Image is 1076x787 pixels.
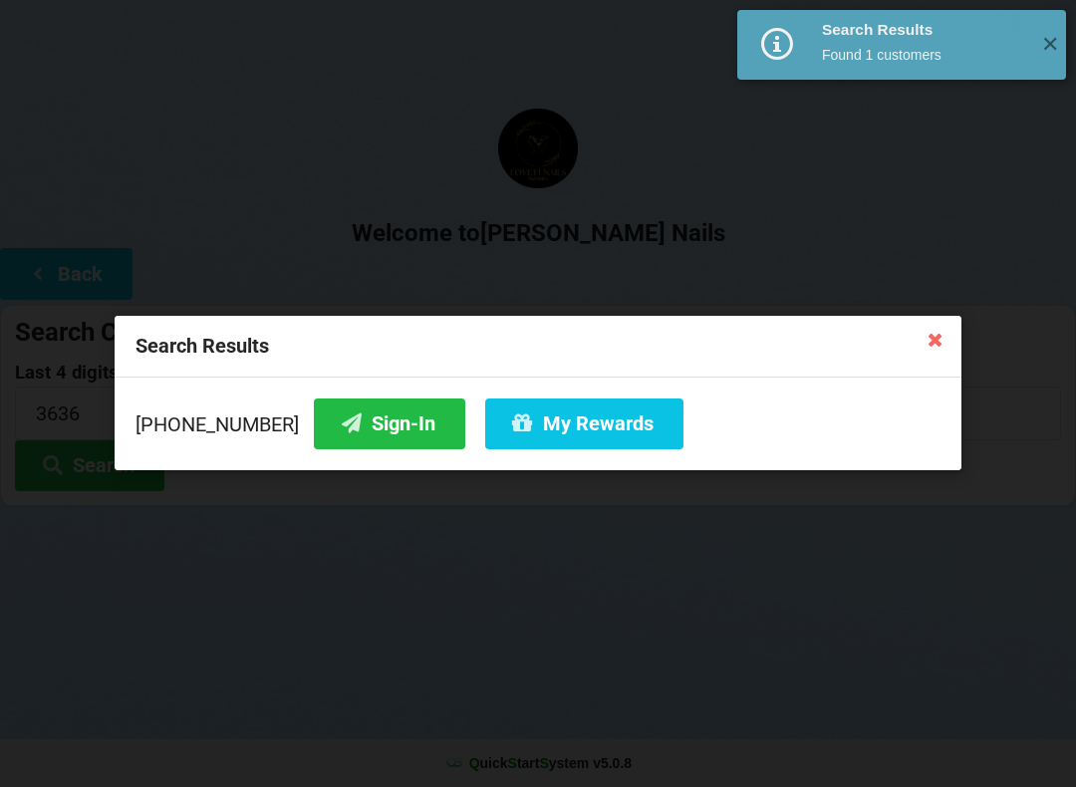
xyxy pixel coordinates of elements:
div: Search Results [115,316,961,378]
div: Search Results [822,20,1026,40]
div: Found 1 customers [822,45,1026,65]
button: My Rewards [485,398,683,449]
div: [PHONE_NUMBER] [135,398,941,449]
button: Sign-In [314,398,465,449]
